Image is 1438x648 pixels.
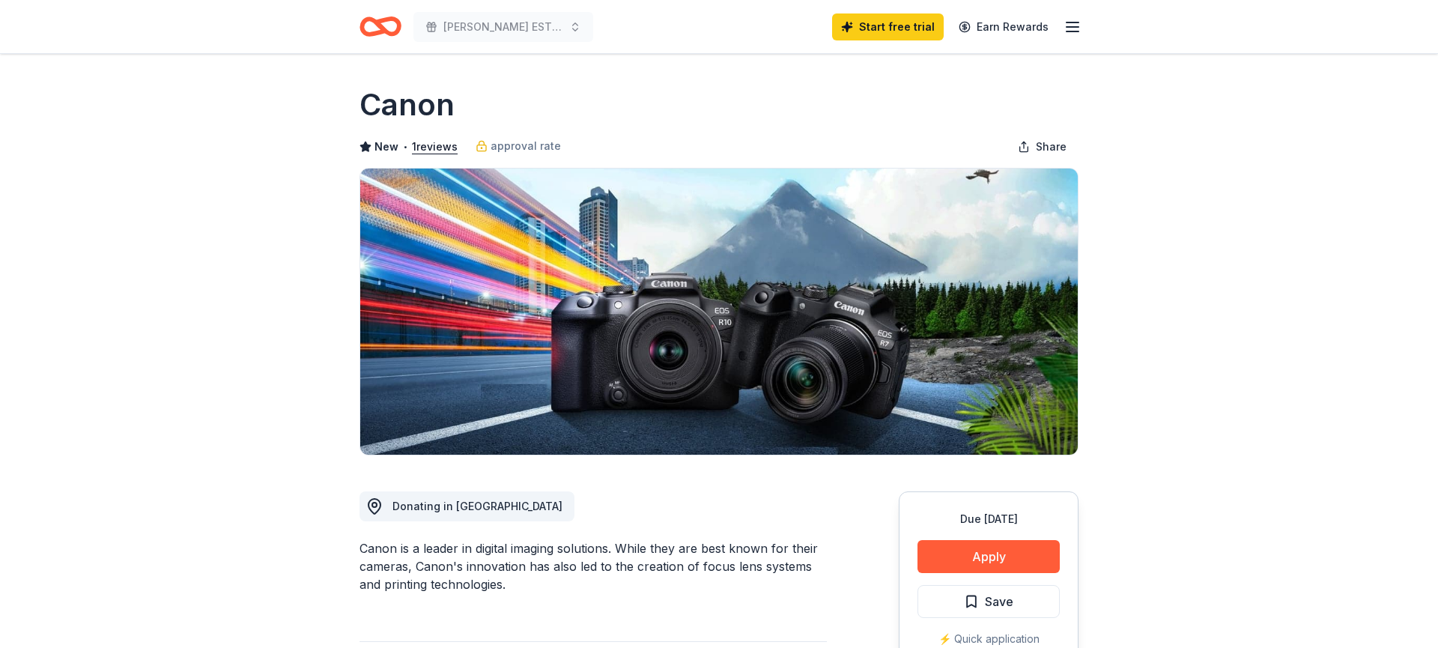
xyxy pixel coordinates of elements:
img: Image for Canon [360,169,1078,455]
button: Save [917,585,1060,618]
a: approval rate [476,137,561,155]
button: [PERSON_NAME] ESTEM Fall Festival [413,12,593,42]
span: New [374,138,398,156]
div: Canon is a leader in digital imaging solutions. While they are best known for their cameras, Cano... [359,539,827,593]
span: [PERSON_NAME] ESTEM Fall Festival [443,18,563,36]
div: Due [DATE] [917,510,1060,528]
span: Save [985,592,1013,611]
button: 1reviews [412,138,458,156]
span: Donating in [GEOGRAPHIC_DATA] [392,500,562,512]
span: Share [1036,138,1067,156]
button: Apply [917,540,1060,573]
div: ⚡️ Quick application [917,630,1060,648]
span: • [403,141,408,153]
a: Start free trial [832,13,944,40]
button: Share [1006,132,1078,162]
span: approval rate [491,137,561,155]
a: Home [359,9,401,44]
a: Earn Rewards [950,13,1058,40]
h1: Canon [359,84,455,126]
